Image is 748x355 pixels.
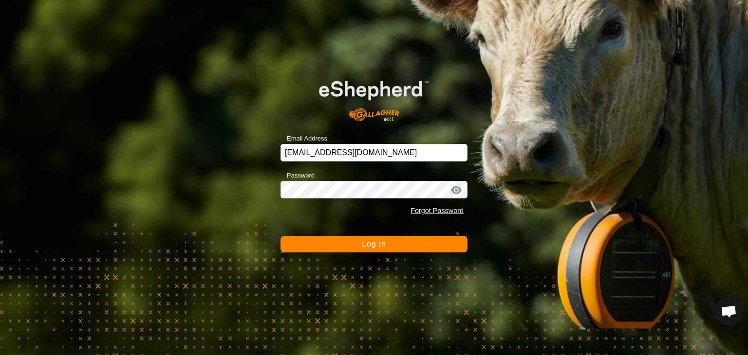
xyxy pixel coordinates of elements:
[280,144,467,161] input: Email Address
[714,297,744,326] div: Open chat
[280,134,327,143] label: Email Address
[280,171,315,180] label: Password
[299,65,449,129] img: E-shepherd Logo
[280,236,467,252] button: Log In
[411,207,464,214] a: Forgot Password
[362,240,386,248] span: Log In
